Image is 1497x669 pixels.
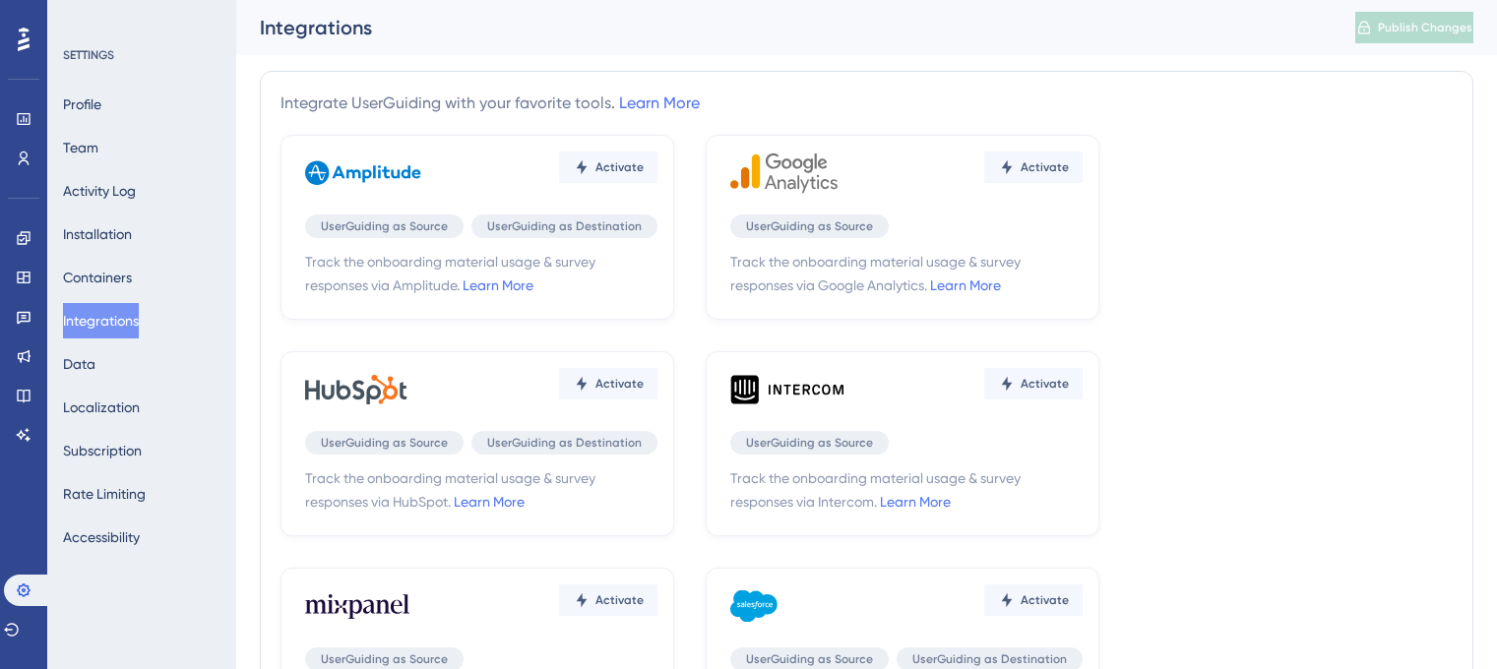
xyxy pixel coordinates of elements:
a: Learn More [930,277,1001,293]
button: Activate [984,368,1083,399]
div: Integrations [260,14,1306,41]
span: Activate [1021,159,1069,175]
span: Track the onboarding material usage & survey responses via Google Analytics. [730,250,1083,297]
button: Publish Changes [1355,12,1473,43]
div: Integrate UserGuiding with your favorite tools. [281,91,700,115]
a: Learn More [463,277,533,293]
span: UserGuiding as Source [746,435,873,451]
span: UserGuiding as Source [746,218,873,234]
button: Integrations [63,303,139,338]
a: Learn More [880,494,951,510]
span: Activate [595,159,644,175]
button: Data [63,346,95,382]
button: Accessibility [63,519,140,555]
button: Rate Limiting [63,476,146,512]
button: Installation [63,216,132,252]
button: Profile [63,87,101,122]
span: UserGuiding as Source [321,435,448,451]
button: Activate [559,368,657,399]
div: SETTINGS [63,47,222,63]
span: UserGuiding as Destination [487,218,642,234]
button: Activate [984,152,1083,183]
span: Track the onboarding material usage & survey responses via HubSpot. [305,466,657,514]
button: Activity Log [63,173,136,209]
span: Track the onboarding material usage & survey responses via Amplitude. [305,250,657,297]
span: UserGuiding as Source [321,218,448,234]
button: Activate [559,152,657,183]
button: Subscription [63,433,142,468]
span: Track the onboarding material usage & survey responses via Intercom. [730,466,1083,514]
span: UserGuiding as Destination [912,651,1067,667]
span: Publish Changes [1378,20,1472,35]
span: UserGuiding as Source [746,651,873,667]
span: Activate [595,592,644,608]
span: UserGuiding as Destination [487,435,642,451]
span: Activate [595,376,644,392]
button: Localization [63,390,140,425]
button: Activate [559,584,657,616]
span: Activate [1021,376,1069,392]
a: Learn More [454,494,525,510]
span: UserGuiding as Source [321,651,448,667]
button: Activate [984,584,1083,616]
button: Containers [63,260,132,295]
span: Activate [1021,592,1069,608]
button: Team [63,130,98,165]
a: Learn More [619,93,700,112]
